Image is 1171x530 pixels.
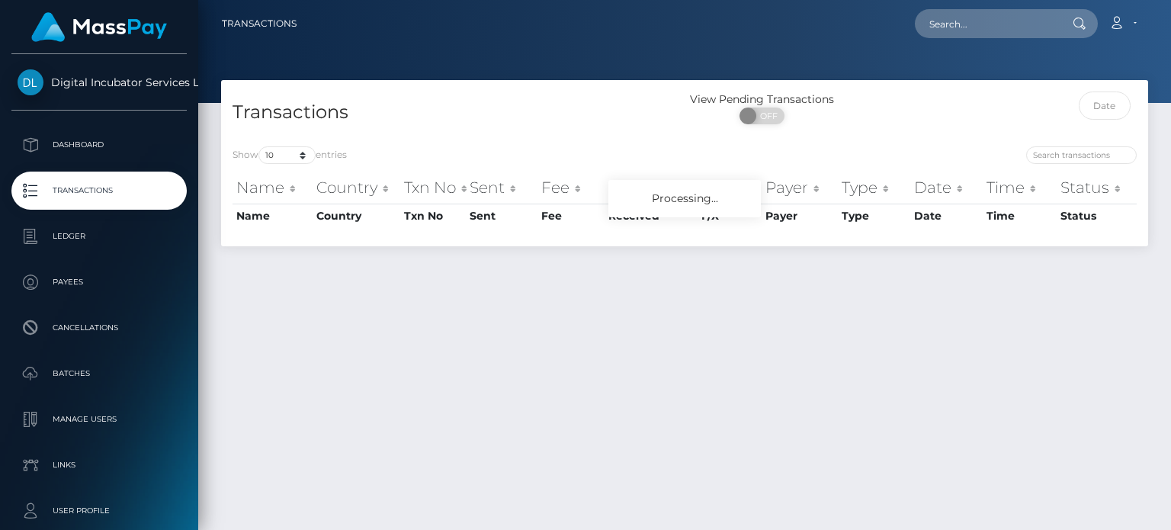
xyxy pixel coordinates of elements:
p: Cancellations [18,316,181,339]
a: Payees [11,263,187,301]
h4: Transactions [233,99,673,126]
th: Fee [537,172,605,203]
label: Show entries [233,146,347,164]
select: Showentries [258,146,316,164]
th: Received [605,204,698,228]
a: Transactions [11,172,187,210]
a: Dashboard [11,126,187,164]
th: Txn No [400,204,466,228]
p: User Profile [18,499,181,522]
th: Payer [762,172,838,203]
th: Type [838,172,910,203]
span: Digital Incubator Services Limited [11,75,187,89]
a: Transactions [222,8,297,40]
a: Manage Users [11,400,187,438]
th: F/X [698,172,762,203]
th: Txn No [400,172,466,203]
th: Sent [466,204,537,228]
th: Received [605,172,698,203]
p: Manage Users [18,408,181,431]
p: Links [18,454,181,477]
p: Ledger [18,225,181,248]
th: Name [233,172,313,203]
th: Status [1057,204,1137,228]
a: Cancellations [11,309,187,347]
th: Date [910,204,983,228]
th: Country [313,204,400,228]
div: Processing... [608,180,761,217]
input: Search transactions [1026,146,1137,164]
a: Batches [11,355,187,393]
th: Status [1057,172,1137,203]
input: Date filter [1079,92,1131,120]
th: Country [313,172,400,203]
th: Time [983,204,1056,228]
p: Payees [18,271,181,294]
img: Digital Incubator Services Limited [18,69,43,95]
th: Fee [537,204,605,228]
th: Sent [466,172,537,203]
span: OFF [748,108,786,124]
th: Time [983,172,1056,203]
p: Dashboard [18,133,181,156]
a: Links [11,446,187,484]
a: Ledger [11,217,187,255]
p: Transactions [18,179,181,202]
img: MassPay Logo [31,12,167,42]
a: User Profile [11,492,187,530]
input: Search... [915,9,1058,38]
th: Payer [762,204,838,228]
p: Batches [18,362,181,385]
th: Date [910,172,983,203]
th: Name [233,204,313,228]
div: View Pending Transactions [685,92,839,108]
th: Type [838,204,910,228]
